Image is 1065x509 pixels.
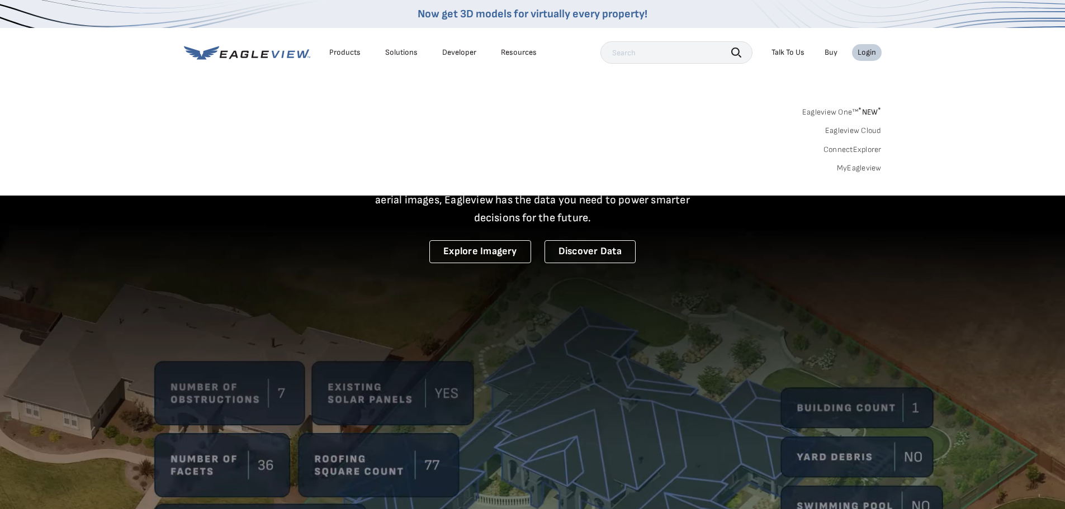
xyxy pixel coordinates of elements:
[802,104,882,117] a: Eagleview One™*NEW*
[442,47,476,58] a: Developer
[825,126,882,136] a: Eagleview Cloud
[545,240,636,263] a: Discover Data
[825,47,837,58] a: Buy
[418,7,647,21] a: Now get 3D models for virtually every property!
[858,47,876,58] div: Login
[329,47,361,58] div: Products
[858,107,881,117] span: NEW
[501,47,537,58] div: Resources
[362,173,704,227] p: A new era starts here. Built on more than 3.5 billion high-resolution aerial images, Eagleview ha...
[771,47,804,58] div: Talk To Us
[600,41,752,64] input: Search
[429,240,531,263] a: Explore Imagery
[823,145,882,155] a: ConnectExplorer
[385,47,418,58] div: Solutions
[837,163,882,173] a: MyEagleview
